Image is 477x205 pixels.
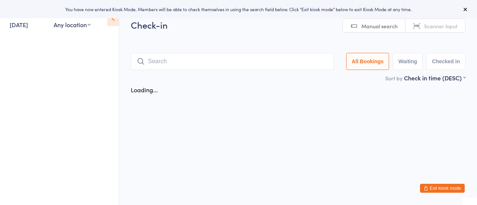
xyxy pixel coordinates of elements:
span: Manual search [361,22,398,30]
button: Exit kiosk mode [420,184,465,193]
input: Search [131,53,334,70]
div: You have now entered Kiosk Mode. Members will be able to check themselves in using the search fie... [12,6,465,12]
a: [DATE] [10,20,28,29]
button: Waiting [393,53,423,70]
button: All Bookings [346,53,389,70]
h2: Check-in [131,19,465,31]
label: Sort by [385,74,402,82]
button: Checked in [426,53,465,70]
span: Scanner input [424,22,458,30]
div: Check in time (DESC) [404,74,465,82]
div: Any location [54,20,91,29]
div: Loading... [131,86,158,94]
